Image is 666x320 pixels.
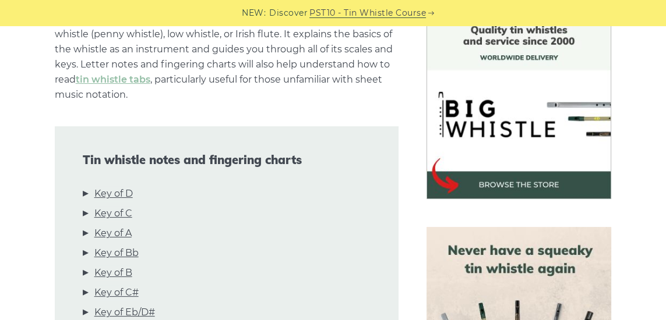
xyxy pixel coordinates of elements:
a: Key of B [94,265,132,280]
a: Key of D [94,186,133,201]
span: Tin whistle notes and fingering charts [83,153,371,167]
a: PST10 - Tin Whistle Course [309,6,426,20]
a: Key of A [94,226,132,241]
a: tin whistle tabs [76,74,150,85]
span: NEW: [242,6,266,20]
img: BigWhistle Tin Whistle Store [427,15,611,199]
a: Key of C# [94,285,139,300]
span: Discover [269,6,308,20]
a: Key of Eb/D# [94,305,155,320]
p: This guide applies to six-hole such as the Irish tin whistle (penny whistle), low whistle, or Iri... [55,12,399,102]
a: Key of C [94,206,132,221]
a: Key of Bb [94,246,139,261]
